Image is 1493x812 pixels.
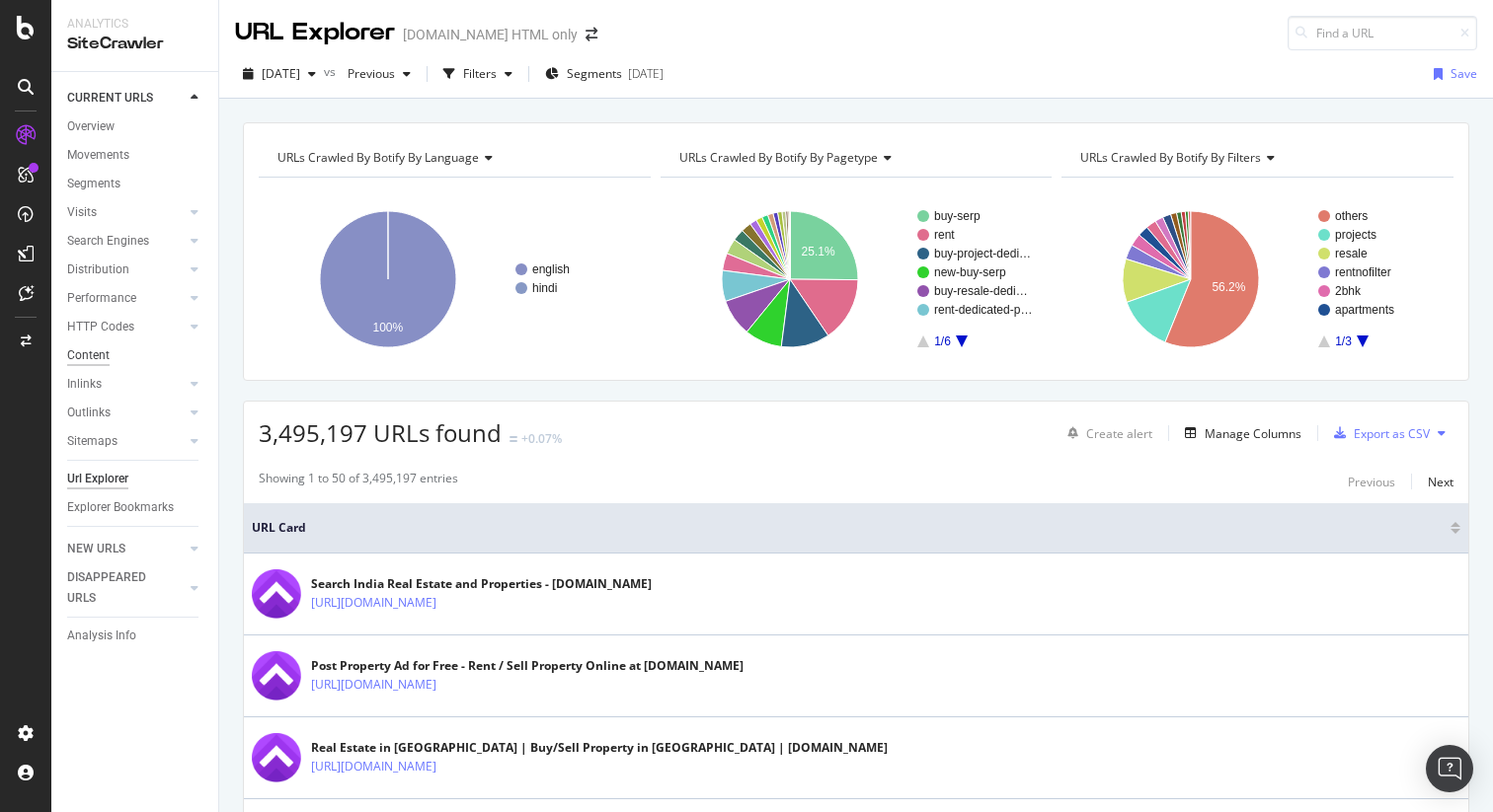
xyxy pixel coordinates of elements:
a: [URL][DOMAIN_NAME] [311,675,436,695]
a: Outlinks [67,403,185,423]
button: Manage Columns [1177,421,1301,445]
text: buy-project-dedi… [934,247,1031,260]
div: Overview [67,116,115,137]
text: 1/3 [1335,334,1352,348]
span: 3,495,197 URLs found [259,416,502,449]
a: Sitemaps [67,431,185,452]
button: [DATE] [235,58,324,90]
button: Next [1428,470,1454,493]
div: Movements [67,145,129,166]
text: rent-dedicated-p… [934,303,1032,317]
text: apartments [1335,303,1394,317]
text: projects [1335,228,1376,242]
div: Real Estate in [GEOGRAPHIC_DATA] | Buy/Sell Property in [GEOGRAPHIC_DATA] | [DOMAIN_NAME] [311,739,888,757]
span: URLs Crawled By Botify By pagetype [679,149,878,166]
div: Analysis Info [67,626,136,646]
a: NEW URLS [67,539,185,559]
div: Performance [67,288,136,309]
span: URL Card [252,519,1446,537]
div: SiteCrawler [67,33,202,55]
div: [DOMAIN_NAME] HTML only [403,25,578,44]
button: Create alert [1060,417,1152,449]
text: buy-serp [934,209,981,223]
div: HTTP Codes [67,317,134,337]
div: Open Intercom Messenger [1426,745,1473,792]
img: main image [252,569,301,619]
span: URLs Crawled By Botify By language [277,149,479,166]
a: Search Engines [67,231,185,252]
div: Inlinks [67,374,102,395]
div: Content [67,345,110,366]
div: Save [1451,65,1477,82]
a: CURRENT URLS [67,88,185,109]
span: Previous [340,65,395,82]
div: Sitemaps [67,431,118,452]
div: Segments [67,174,120,194]
input: Find a URL [1288,16,1477,50]
svg: A chart. [661,193,1053,365]
a: Performance [67,288,185,309]
text: hindi [532,281,557,295]
img: Equal [510,436,517,442]
div: Export as CSV [1354,425,1430,442]
a: Visits [67,202,185,223]
h4: URLs Crawled By Botify By filters [1076,142,1436,174]
div: Search Engines [67,231,149,252]
button: Save [1426,58,1477,90]
div: Visits [67,202,97,223]
a: Url Explorer [67,469,204,489]
button: Previous [1348,470,1395,493]
div: Previous [1348,474,1395,490]
a: Content [67,345,204,366]
button: Previous [340,58,419,90]
svg: A chart. [259,193,651,365]
a: DISAPPEARED URLS [67,567,185,609]
a: [URL][DOMAIN_NAME] [311,757,436,776]
div: arrow-right-arrow-left [586,28,597,41]
text: others [1335,209,1368,223]
svg: A chart. [1061,193,1454,365]
div: CURRENT URLS [67,88,153,109]
span: 2025 Sep. 18th [262,65,300,82]
div: Distribution [67,259,129,280]
div: DISAPPEARED URLS [67,567,167,609]
div: [DATE] [628,65,664,82]
img: main image [252,733,301,782]
button: Export as CSV [1326,417,1430,449]
button: Segments[DATE] [537,58,671,90]
div: Url Explorer [67,469,128,489]
a: [URL][DOMAIN_NAME] [311,593,436,613]
a: HTTP Codes [67,317,185,337]
div: URL Explorer [235,16,395,49]
div: Search India Real Estate and Properties - [DOMAIN_NAME] [311,575,652,593]
text: resale [1335,247,1368,260]
text: 100% [373,321,404,334]
text: 25.1% [801,245,834,258]
text: new-buy-serp [934,265,1006,279]
div: Manage Columns [1205,425,1301,442]
div: +0.07% [521,430,562,447]
div: Explorer Bookmarks [67,497,174,518]
div: Outlinks [67,403,111,423]
div: Analytics [67,16,202,33]
div: Filters [463,65,497,82]
a: Inlinks [67,374,185,395]
text: rentnofilter [1335,265,1391,279]
text: buy-resale-dedi… [934,284,1028,298]
a: Movements [67,145,204,166]
div: Post Property Ad for Free - Rent / Sell Property Online at [DOMAIN_NAME] [311,657,744,675]
button: Filters [435,58,520,90]
div: Next [1428,474,1454,490]
text: english [532,262,570,276]
span: vs [324,63,340,80]
div: NEW URLS [67,539,125,559]
a: Overview [67,116,204,137]
a: Analysis Info [67,626,204,646]
a: Segments [67,174,204,194]
div: Showing 1 to 50 of 3,495,197 entries [259,470,458,493]
text: 56.2% [1213,280,1246,294]
text: 1/6 [934,334,951,348]
span: Segments [567,65,622,82]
